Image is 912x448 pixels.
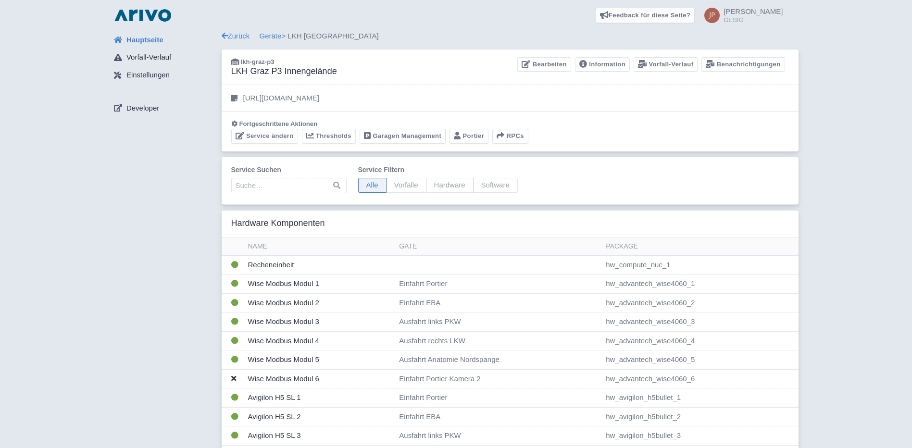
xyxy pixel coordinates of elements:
[492,129,528,144] button: RPCs
[602,293,798,312] td: hw_advantech_wise4060_2
[106,99,222,117] a: Developer
[426,178,474,193] span: Hardware
[395,369,602,388] td: Einfahrt Portier Kamera 2
[231,165,347,175] label: Service suchen
[395,331,602,350] td: Ausfahrt rechts LKW
[358,178,387,193] span: Alle
[602,312,798,332] td: hw_advantech_wise4060_3
[244,407,396,426] td: Avigilon H5 SL 2
[106,31,222,49] a: Hauptseite
[239,120,318,127] span: Fortgeschrittene Aktionen
[244,274,396,294] td: Wise Modbus Modul 1
[634,57,698,72] a: Vorfall-Verlauf
[302,129,356,144] a: Thresholds
[450,129,488,144] a: Portier
[602,255,798,274] td: hw_compute_nuc_1
[106,66,222,85] a: Einstellungen
[517,57,571,72] a: Bearbeiten
[222,31,799,42] div: > LKH [GEOGRAPHIC_DATA]
[395,350,602,370] td: Ausfahrt Anatomie Nordspange
[602,274,798,294] td: hw_advantech_wise4060_1
[602,426,798,446] td: hw_avigilon_h5bullet_3
[244,350,396,370] td: Wise Modbus Modul 5
[395,312,602,332] td: Ausfahrt links PKW
[602,331,798,350] td: hw_advantech_wise4060_4
[602,369,798,388] td: hw_advantech_wise4060_6
[241,58,275,65] span: lkh-graz-p3
[231,66,337,77] h3: LKH Graz P3 Innengelände
[395,407,602,426] td: Einfahrt EBA
[395,426,602,446] td: Ausfahrt links PKW
[701,57,785,72] a: Benachrichtigungen
[244,237,396,256] th: Name
[395,274,602,294] td: Einfahrt Portier
[395,293,602,312] td: Einfahrt EBA
[126,70,170,81] span: Einstellungen
[602,407,798,426] td: hw_avigilon_h5bullet_2
[596,8,695,23] a: Feedback für diese Seite?
[244,426,396,446] td: Avigilon H5 SL 3
[126,35,163,46] span: Hauptseite
[231,218,325,229] h3: Hardware Komponenten
[724,7,783,15] span: [PERSON_NAME]
[106,49,222,67] a: Vorfall-Verlauf
[699,8,783,23] a: [PERSON_NAME] GESIG
[360,129,446,144] a: Garagen Management
[244,293,396,312] td: Wise Modbus Modul 2
[244,369,396,388] td: Wise Modbus Modul 6
[395,388,602,408] td: Einfahrt Portier
[222,32,250,40] a: Zurück
[112,8,174,23] img: logo
[244,388,396,408] td: Avigilon H5 SL 1
[395,237,602,256] th: Gate
[575,57,630,72] a: Information
[473,178,518,193] span: Software
[386,178,426,193] span: Vorfälle
[244,312,396,332] td: Wise Modbus Modul 3
[231,129,298,144] a: Service ändern
[243,93,319,104] p: [URL][DOMAIN_NAME]
[126,103,159,114] span: Developer
[244,255,396,274] td: Recheneinheit
[602,350,798,370] td: hw_advantech_wise4060_5
[602,388,798,408] td: hw_avigilon_h5bullet_1
[126,52,171,63] span: Vorfall-Verlauf
[244,331,396,350] td: Wise Modbus Modul 4
[260,32,282,40] a: Geräte
[724,17,783,23] small: GESIG
[358,165,518,175] label: Service filtern
[231,178,347,193] input: Suche…
[602,237,798,256] th: Package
